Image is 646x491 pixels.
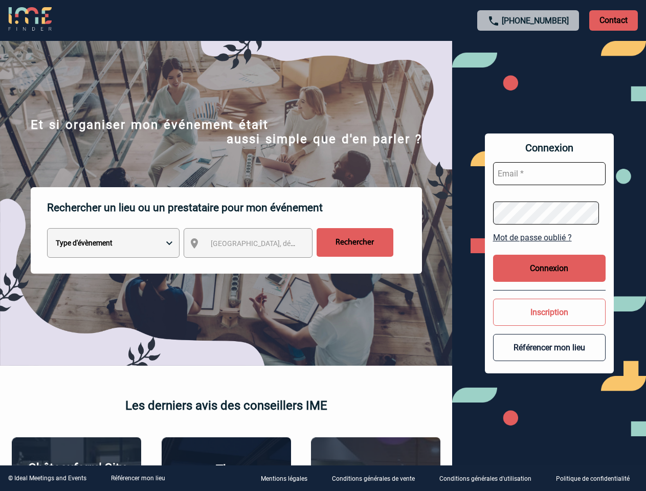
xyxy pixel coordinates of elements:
p: Mentions légales [261,476,307,483]
a: Référencer mon lieu [111,475,165,482]
a: Conditions générales d'utilisation [431,474,548,483]
p: Politique de confidentialité [556,476,630,483]
p: Conditions générales d'utilisation [439,476,531,483]
p: Conditions générales de vente [332,476,415,483]
div: © Ideal Meetings and Events [8,475,86,482]
a: Conditions générales de vente [324,474,431,483]
a: Mentions légales [253,474,324,483]
a: Politique de confidentialité [548,474,646,483]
